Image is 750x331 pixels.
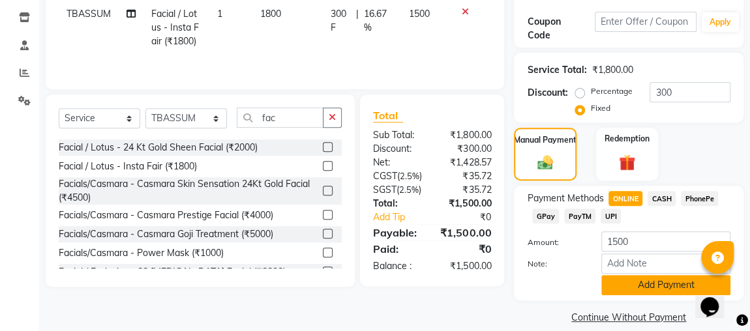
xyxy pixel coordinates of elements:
[430,225,501,240] div: ₹1,500.00
[595,12,697,32] input: Enter Offer / Coupon Code
[67,8,111,20] span: TBASSUM
[363,225,430,240] div: Payable:
[363,183,432,197] div: ( )
[527,63,586,77] div: Service Total:
[432,241,502,257] div: ₹0
[59,246,224,260] div: Facials/Casmara - Power Mask (₹1000)
[601,275,730,295] button: Add Payment
[527,15,595,42] div: Coupon Code
[59,227,273,241] div: Facials/Casmara - Casmara Goji Treatment (₹5000)
[608,191,642,206] span: ONLINE
[517,237,592,248] label: Amount:
[373,184,397,195] span: SGST
[432,259,502,273] div: ₹1,500.00
[59,160,197,173] div: Facial / Lotus - Insta Fair (₹1800)
[432,156,502,169] div: ₹1,428.57
[399,184,419,195] span: 2.5%
[432,128,502,142] div: ₹1,800.00
[363,259,432,273] div: Balance :
[59,141,258,154] div: Facial / Lotus - 24 Kt Gold Sheen Facial (₹2000)
[356,7,359,35] span: |
[59,177,318,205] div: Facials/Casmara - Casmara Skin Sensation 24Kt Gold Facial (₹4500)
[648,191,676,206] span: CASH
[363,241,432,257] div: Paid:
[601,231,730,252] input: Amount
[260,8,281,20] span: 1800
[527,86,567,100] div: Discount:
[432,142,502,156] div: ₹300.00
[432,197,502,210] div: ₹1,500.00
[432,183,502,197] div: ₹35.72
[590,102,610,114] label: Fixed
[408,8,429,20] span: 1500
[373,170,397,182] span: CGST
[151,8,199,47] span: Facial / Lotus - Insta Fair (₹1800)
[432,169,502,183] div: ₹35.72
[217,8,222,20] span: 1
[363,210,443,224] a: Add Tip
[364,7,393,35] span: 16.67 %
[331,7,351,35] span: 300 F
[695,279,737,318] iframe: chat widget
[605,133,650,145] label: Redemption
[363,128,432,142] div: Sub Total:
[601,253,730,274] input: Add Note
[532,209,559,223] span: GPay
[564,209,595,223] span: PayTM
[59,209,273,222] div: Facials/Casmara - Casmara Prestige Facial (₹4000)
[614,152,641,173] img: _gift.svg
[363,156,432,169] div: Net:
[363,197,432,210] div: Total:
[373,109,403,122] span: Total
[533,154,558,171] img: _cash.svg
[514,134,577,146] label: Manual Payment
[702,12,739,32] button: Apply
[517,258,592,270] label: Note:
[400,171,419,181] span: 2.5%
[363,142,432,156] div: Discount:
[527,192,603,205] span: Payment Methods
[601,209,621,223] span: UPI
[237,108,323,128] input: Search or Scan
[443,210,501,224] div: ₹0
[681,191,718,206] span: PhonePe
[363,169,432,183] div: ( )
[592,63,633,77] div: ₹1,800.00
[517,311,741,324] a: Continue Without Payment
[59,265,286,279] div: Facial / Exclusive - 03 [MEDICAL_DATA] Facial (₹2200)
[590,85,632,97] label: Percentage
